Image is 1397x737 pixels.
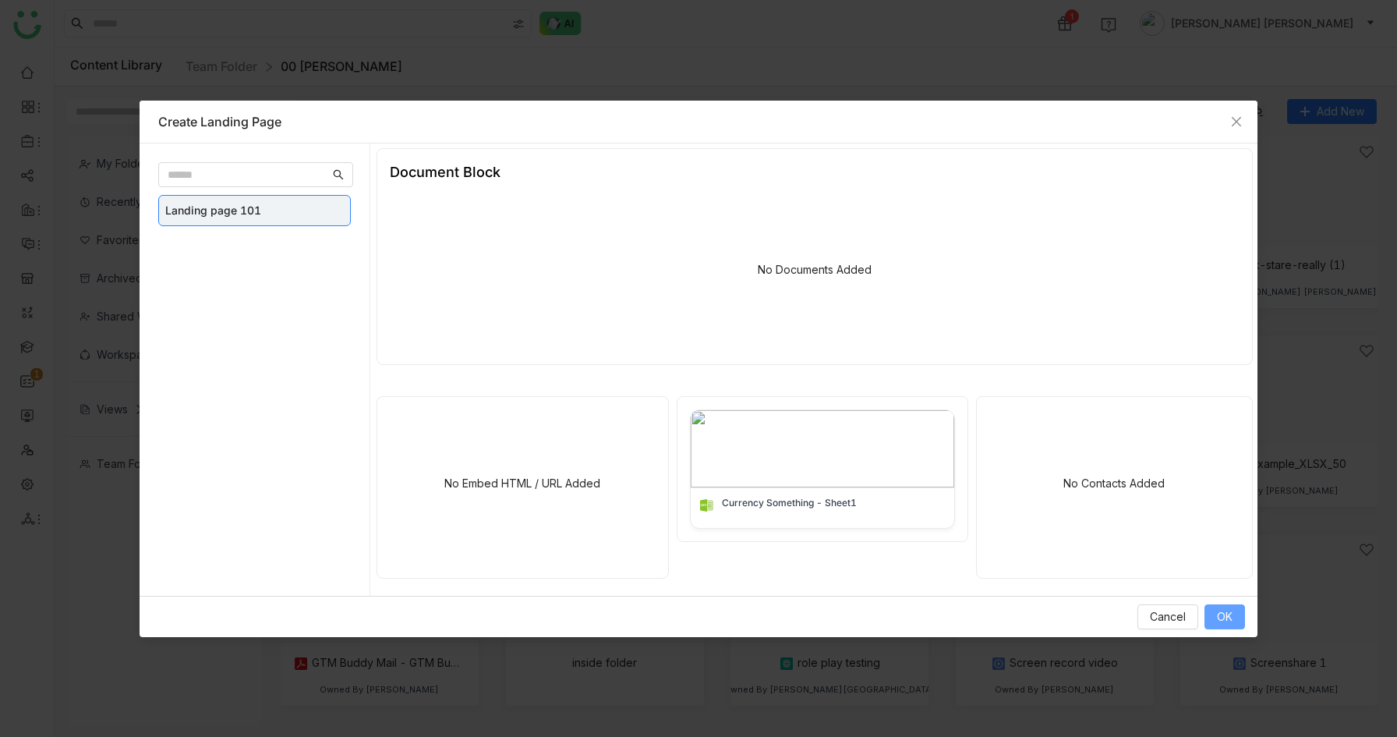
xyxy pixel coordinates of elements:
div: No Documents Added [758,261,872,278]
div: Create Landing Page [158,113,1239,130]
img: csv.svg [698,498,714,513]
img: 68ca7e5f6afc163911e18ea4 [691,410,954,487]
button: Cancel [1137,604,1198,629]
span: OK [1217,608,1233,625]
button: Close [1215,101,1257,143]
div: Document Block [390,161,500,183]
button: OK [1204,604,1245,629]
div: No Contacts Added [1063,475,1165,492]
span: Cancel [1150,608,1186,625]
div: No Embed HTML / URL Added [444,475,600,492]
div: Currency Something - Sheet1 [722,496,857,510]
div: Landing page 101 [165,202,344,219]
